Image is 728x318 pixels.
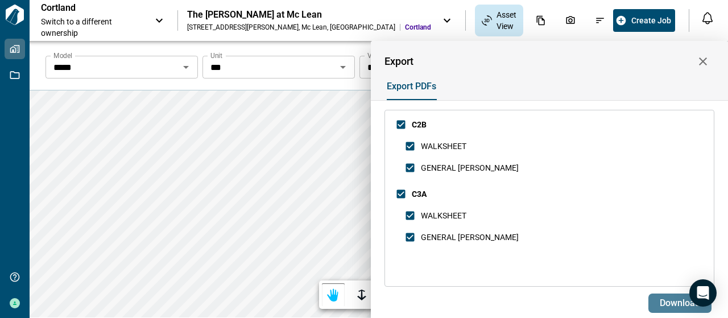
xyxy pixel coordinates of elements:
span: WALKSHEET [421,142,466,151]
span: GENERAL [PERSON_NAME] [421,233,519,242]
button: Download [648,294,712,313]
span: Export PDFs [387,81,436,92]
span: C2B [412,120,427,129]
div: base tabs [375,73,714,100]
span: C3A [412,189,427,199]
div: Open Intercom Messenger [689,279,717,307]
span: GENERAL [PERSON_NAME] [421,163,519,172]
span: WALKSHEET [421,211,466,220]
span: Export [384,56,413,67]
span: Download [660,298,700,309]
